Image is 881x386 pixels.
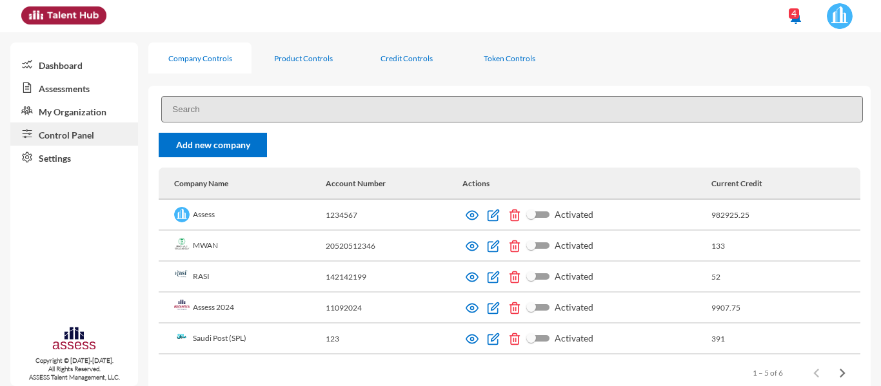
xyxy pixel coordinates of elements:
div: Company Controls [168,53,232,63]
mat-icon: notifications [788,10,804,25]
a: Settings [10,146,138,169]
a: Control Panel [10,122,138,146]
div: Actions [462,179,712,188]
div: 1 – 5 of 6 [753,368,783,378]
span: Activated [555,331,593,346]
span: Activated [555,269,593,284]
a: Add new company [159,133,267,157]
div: Company Name [174,179,326,188]
td: 123 [326,323,462,354]
div: Product Controls [274,53,333,63]
div: Current Credit [711,179,762,188]
div: Credit Controls [381,53,433,63]
button: Next page [829,360,855,385]
td: Saudi Post (SPL) [159,323,326,354]
td: Assess 2024 [159,293,326,323]
td: 52 [711,262,860,293]
div: Current Credit [711,179,845,188]
td: 133 [711,231,860,262]
div: Company Name [174,179,228,188]
a: Dashboard [10,53,138,76]
td: 11092024 [326,293,462,323]
td: 391 [711,323,860,354]
td: Assess [159,200,326,231]
td: 982925.25 [711,200,860,231]
span: Activated [555,207,593,222]
td: 9907.75 [711,293,860,323]
td: RASI [159,262,326,293]
a: Assessments [10,76,138,99]
td: 20520512346 [326,231,462,262]
div: 4 [789,8,799,19]
a: My Organization [10,99,138,122]
p: Copyright © [DATE]-[DATE]. All Rights Reserved. ASSESS Talent Management, LLC. [10,356,138,381]
input: Search [161,96,863,122]
div: Account Number [326,179,462,188]
img: assesscompany-logo.png [52,325,96,353]
td: 142142199 [326,262,462,293]
td: MWAN [159,231,326,262]
div: Actions [462,179,490,188]
div: Token Controls [484,53,535,63]
button: Previous page [804,360,829,385]
span: Activated [555,238,593,253]
span: Activated [555,300,593,315]
td: 1234567 [326,200,462,231]
div: Account Number [326,179,386,188]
